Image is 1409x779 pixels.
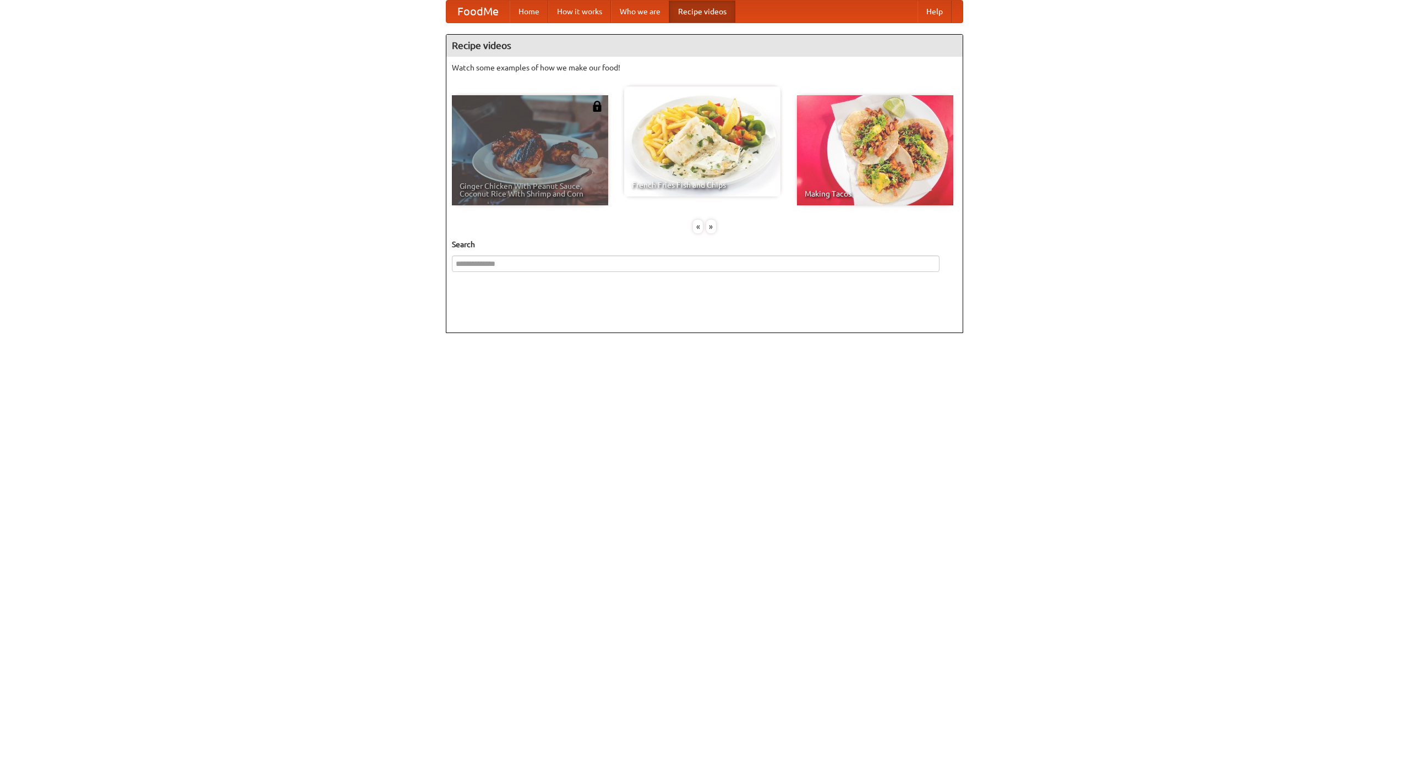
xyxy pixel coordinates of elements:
a: French Fries Fish and Chips [624,86,780,197]
a: Making Tacos [797,95,953,205]
div: » [706,220,716,233]
a: Help [918,1,952,23]
div: « [693,220,703,233]
a: How it works [548,1,611,23]
h4: Recipe videos [446,35,963,57]
a: FoodMe [446,1,510,23]
a: Who we are [611,1,669,23]
span: French Fries Fish and Chips [632,181,773,189]
img: 483408.png [592,101,603,112]
h5: Search [452,239,957,250]
a: Home [510,1,548,23]
a: Recipe videos [669,1,735,23]
p: Watch some examples of how we make our food! [452,62,957,73]
span: Making Tacos [805,190,946,198]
